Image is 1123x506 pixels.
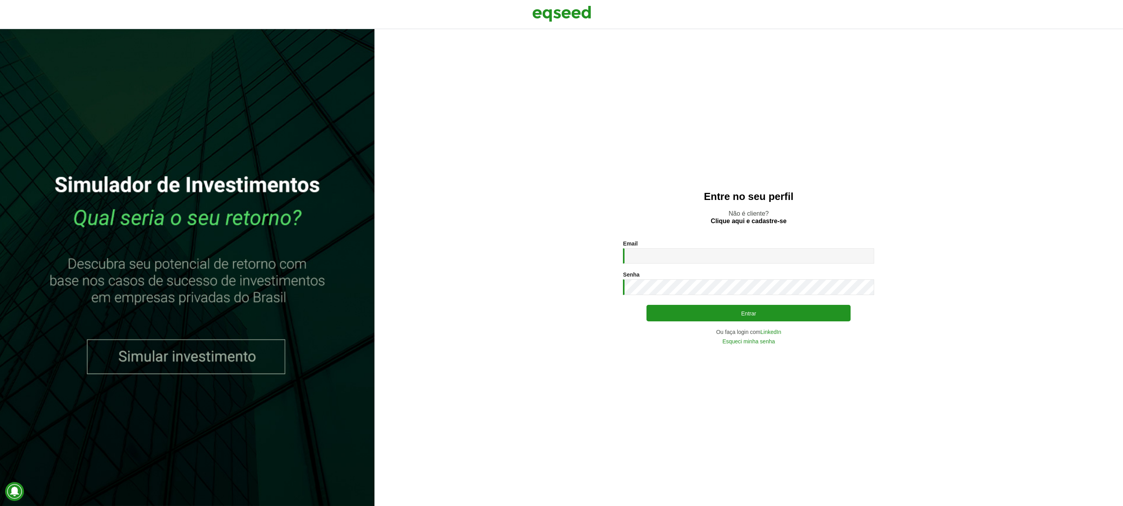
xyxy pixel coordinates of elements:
[623,241,637,246] label: Email
[532,4,591,24] img: EqSeed Logo
[722,339,775,344] a: Esqueci minha senha
[711,218,787,224] a: Clique aqui e cadastre-se
[623,329,874,335] div: Ou faça login com
[646,305,851,321] button: Entrar
[623,272,639,277] label: Senha
[390,191,1107,202] h2: Entre no seu perfil
[760,329,781,335] a: LinkedIn
[390,210,1107,225] p: Não é cliente?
